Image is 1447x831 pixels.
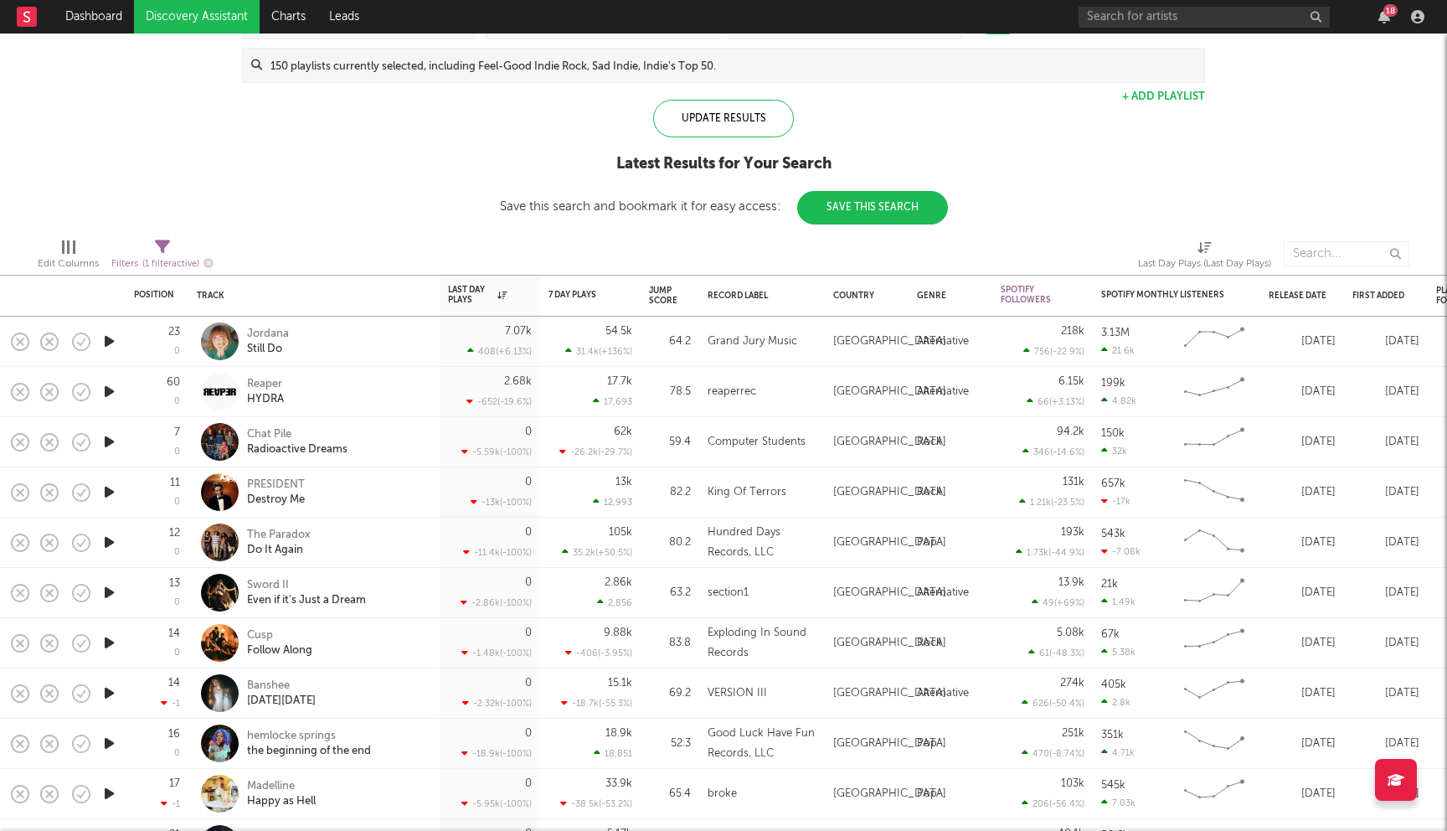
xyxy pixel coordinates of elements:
[649,332,691,352] div: 64.2
[649,483,691,503] div: 82.2
[1352,332,1419,352] div: [DATE]
[1101,496,1130,507] div: -17k
[833,684,946,704] div: [GEOGRAPHIC_DATA]
[565,346,632,357] div: 31.4k ( +136 % )
[525,577,532,588] div: 0
[247,628,312,643] div: Cusp
[708,332,797,352] div: Grand Jury Music
[649,533,691,553] div: 80.2
[525,778,532,789] div: 0
[168,729,180,740] div: 16
[1057,426,1084,437] div: 94.2k
[833,382,946,402] div: [GEOGRAPHIC_DATA]
[1177,472,1252,514] svg: Chart title
[161,798,180,809] div: -1
[174,397,180,406] div: 0
[1138,254,1271,274] div: Last Day Plays (Last Day Plays)
[1352,583,1419,603] div: [DATE]
[605,728,632,739] div: 18.9k
[247,442,348,457] div: Radioactive Dreams
[1058,376,1084,387] div: 6.15k
[525,627,532,638] div: 0
[247,779,316,794] div: Madelline
[170,477,180,488] div: 11
[174,598,180,607] div: 0
[565,648,632,658] div: -406 ( -3.95 % )
[1101,446,1127,457] div: 32k
[1383,4,1398,17] div: 18
[917,382,969,402] div: Alternative
[174,447,180,457] div: 0
[649,286,677,306] div: Jump Score
[1023,346,1084,357] div: 756 ( -22.9 % )
[1177,321,1252,363] svg: Chart title
[169,778,180,789] div: 17
[247,327,289,357] a: JordanaStill Do
[1101,378,1125,389] div: 199k
[708,724,816,764] div: Good Luck Have Fun Records, LLC
[247,543,311,558] div: Do It Again
[38,254,99,274] div: Edit Columns
[247,779,316,809] a: MadellineHappy as Hell
[653,100,794,137] div: Update Results
[649,583,691,603] div: 63.2
[467,346,532,357] div: 408 ( +6.13 % )
[1101,328,1130,338] div: 3.13M
[247,477,305,493] div: PRESIDENT
[833,533,946,553] div: [GEOGRAPHIC_DATA]
[1138,233,1271,281] div: Last Day Plays (Last Day Plays)
[833,291,892,301] div: Country
[1269,432,1336,452] div: [DATE]
[708,432,806,452] div: Computer Students
[1101,428,1125,439] div: 150k
[448,285,507,305] div: Last Day Plays
[1101,747,1135,758] div: 4.71k
[461,748,532,759] div: -18.9k ( -100 % )
[1269,483,1336,503] div: [DATE]
[247,679,316,694] div: Banshee
[161,698,180,709] div: -1
[1061,326,1084,337] div: 218k
[247,729,371,744] div: hemlocke springs
[1352,784,1419,804] div: [DATE]
[1022,748,1084,759] div: 470 ( -8.74 % )
[708,784,737,804] div: broke
[708,684,767,704] div: VERSION III
[1177,371,1252,413] svg: Chart title
[1061,527,1084,538] div: 193k
[1269,583,1336,603] div: [DATE]
[917,583,969,603] div: Alternative
[833,432,946,452] div: [GEOGRAPHIC_DATA]
[111,233,214,281] div: Filters(1 filter active)
[593,497,632,508] div: 12,993
[111,254,214,275] div: Filters
[833,583,946,603] div: [GEOGRAPHIC_DATA]
[247,377,284,407] a: ReaperHYDRA
[169,578,180,589] div: 13
[614,426,632,437] div: 62k
[525,728,532,739] div: 0
[1177,572,1252,614] svg: Chart title
[1058,577,1084,588] div: 13.9k
[1177,723,1252,765] svg: Chart title
[605,577,632,588] div: 2.86k
[525,477,532,488] div: 0
[174,548,180,557] div: 0
[168,678,180,689] div: 14
[1352,734,1419,754] div: [DATE]
[917,332,969,352] div: Alternative
[504,376,532,387] div: 2.68k
[247,327,289,342] div: Jordana
[1101,730,1124,741] div: 351k
[1352,432,1419,452] div: [DATE]
[1001,285,1059,305] div: Spotify Followers
[247,628,312,658] a: CuspFollow Along
[1022,698,1084,709] div: 626 ( -50.4 % )
[1101,529,1125,539] div: 543k
[708,583,749,603] div: section1
[1269,633,1336,653] div: [DATE]
[1028,648,1084,658] div: 61 ( -48.3 % )
[649,382,691,402] div: 78.5
[1032,597,1084,608] div: 49 ( +69 % )
[247,578,366,593] div: Sword II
